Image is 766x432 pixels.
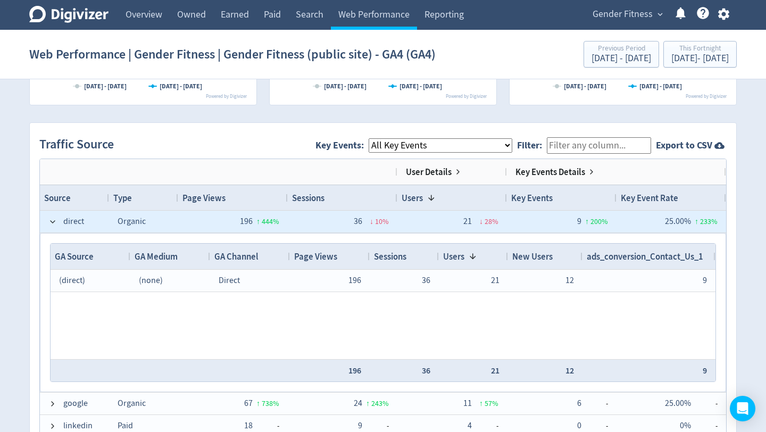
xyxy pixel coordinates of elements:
span: Users [402,192,423,204]
span: 21 [491,365,499,376]
span: 21 [491,275,499,286]
span: 233 % [700,217,718,226]
span: 738 % [262,398,279,408]
span: 9 [358,420,362,431]
span: 4 [468,420,472,431]
span: 9 [703,275,707,286]
span: GA Channel [214,251,259,262]
span: 9 [703,365,707,376]
span: Key Events [511,192,553,204]
span: Type [113,192,132,204]
span: Gender Fitness [593,6,653,23]
span: 6 [577,398,581,409]
text: [DATE] - [DATE] [564,82,606,90]
span: 11 [463,398,472,409]
span: Key Event Rate [621,192,678,204]
span: Page Views [294,251,337,262]
span: Direct [219,275,240,286]
span: 9 [577,216,581,227]
div: Previous Period [592,45,651,54]
label: Key Events: [315,139,369,152]
div: Open Intercom Messenger [730,396,755,421]
span: 36 [354,216,362,227]
strong: Export to CSV [656,139,712,152]
span: Page Views [182,192,226,204]
span: 444 % [262,217,279,226]
span: expand_more [655,10,665,19]
span: 200 % [590,217,608,226]
span: direct [63,211,84,232]
input: Filter any column... [547,137,651,154]
span: ↓ [370,217,373,226]
span: Sessions [292,192,324,204]
text: [DATE] - [DATE] [399,82,442,90]
span: ads_conversion_Contact_Us_1 [587,251,703,262]
text: [DATE] - [DATE] [84,82,127,90]
span: - [581,393,608,414]
span: 57 % [485,398,498,408]
span: 196 [348,365,361,376]
span: 36 [422,365,430,376]
span: GA Medium [135,251,178,262]
span: 0 [577,420,581,431]
div: This Fortnight [671,45,729,54]
button: This Fortnight[DATE]- [DATE] [663,41,737,68]
span: ↑ [585,217,589,226]
h2: Traffic Source [39,136,119,154]
span: 28 % [485,217,498,226]
span: ↑ [366,398,370,408]
span: ↑ [256,398,260,408]
span: 67 [244,398,253,409]
span: 196 [240,216,253,227]
span: 25.00% [665,398,691,409]
span: 25.00% [665,216,691,227]
span: GA Source [55,251,94,262]
text: Powered by Digivizer [686,93,727,99]
span: Paid [118,420,133,431]
span: (none) [139,275,163,286]
span: Organic [118,216,146,227]
text: Powered by Digivizer [446,93,487,99]
span: 0% [680,420,691,431]
text: [DATE] - [DATE] [160,82,202,90]
span: ↑ [695,217,698,226]
span: 36 [422,275,430,286]
span: Source [44,192,71,204]
text: [DATE] - [DATE] [324,82,367,90]
span: 10 % [375,217,389,226]
span: google [63,393,88,414]
span: Key Events Details [515,166,585,178]
div: [DATE] - [DATE] [592,54,651,63]
span: Organic [118,398,146,409]
span: ↑ [479,398,483,408]
span: 18 [244,420,253,431]
button: Gender Fitness [589,6,665,23]
text: Powered by Digivizer [206,93,247,99]
span: User Details [406,166,452,178]
button: Previous Period[DATE] - [DATE] [584,41,659,68]
span: 21 [463,216,472,227]
span: (direct) [59,275,85,286]
span: 24 [354,398,362,409]
div: [DATE] - [DATE] [671,54,729,63]
span: New Users [512,251,553,262]
label: Filter: [517,139,547,152]
span: ↓ [479,217,483,226]
span: Users [443,251,464,262]
span: - [691,393,718,414]
span: 196 [348,275,361,286]
span: 243 % [371,398,389,408]
span: 12 [565,275,574,286]
span: 12 [565,365,574,376]
h1: Web Performance | Gender Fitness | Gender Fitness (public site) - GA4 (GA4) [29,37,436,71]
span: ↑ [256,217,260,226]
span: Sessions [374,251,406,262]
text: [DATE] - [DATE] [639,82,682,90]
